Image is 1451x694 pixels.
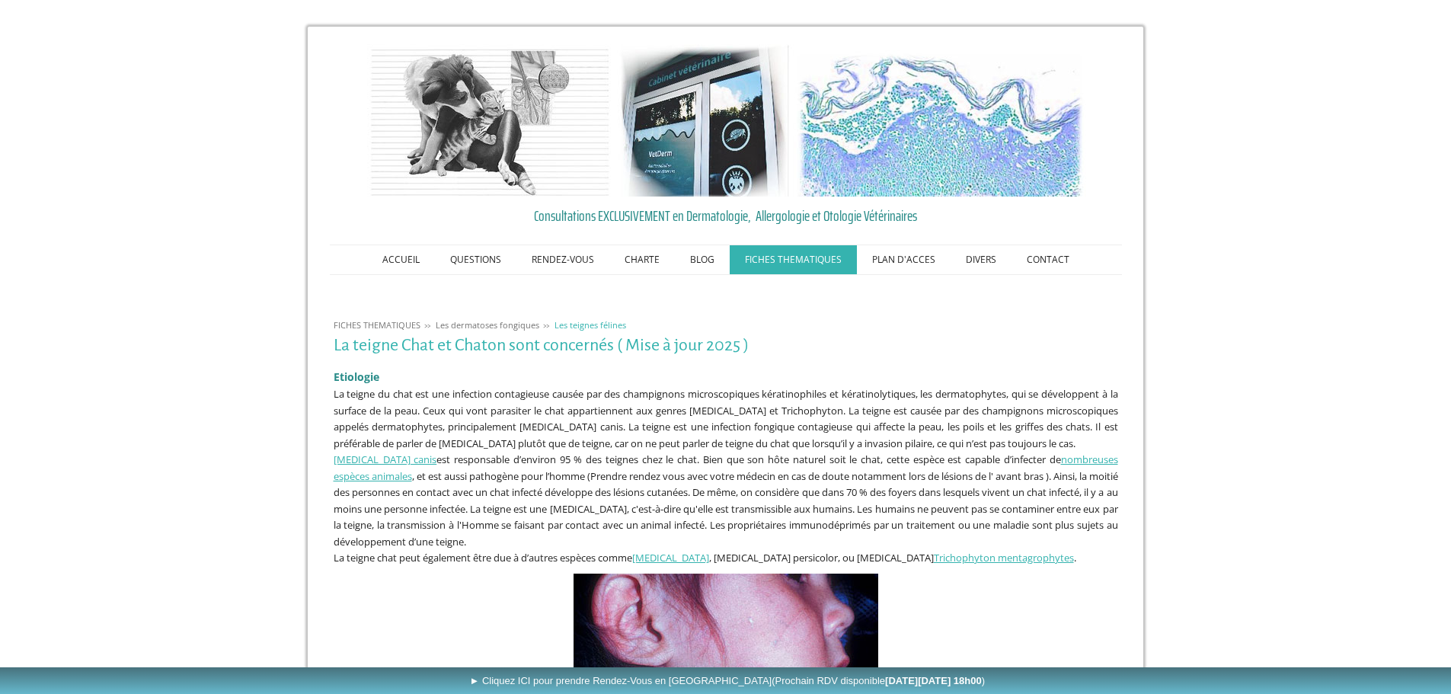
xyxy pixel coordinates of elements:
span: Les teignes félines [555,319,626,331]
span: La teigne chat peut également être due à d’autres espèces comme , [MEDICAL_DATA] persicolor, ou [... [334,551,1076,564]
a: Consultations EXCLUSIVEMENT en Dermatologie, Allergologie et Otologie Vétérinaires [334,204,1118,227]
a: CONTACT [1012,245,1085,274]
h1: La teigne Chat et Chaton sont concernés ( Mise à jour 2025 ) [334,336,1118,355]
a: DIVERS [951,245,1012,274]
span: Les dermatoses fongiques [436,319,539,331]
a: [MEDICAL_DATA] canis [334,453,437,466]
a: [MEDICAL_DATA] [632,551,709,564]
a: FICHES THEMATIQUES [330,319,424,331]
a: RENDEZ-VOUS [516,245,609,274]
a: CHARTE [609,245,675,274]
a: ACCUEIL [367,245,435,274]
span: La teigne du chat est une infection contagieuse causée par des champignons microscopiques kératin... [334,387,1118,450]
a: Les teignes félines [551,319,630,331]
span: FICHES THEMATIQUES [334,319,420,331]
a: Trichophyton mentagrophytes [934,551,1074,564]
a: FICHES THEMATIQUES [730,245,857,274]
b: [DATE][DATE] 18h00 [885,675,982,686]
a: BLOG [675,245,730,274]
span: est responsable d’environ 95 % des teignes chez le chat. Bien que son hôte naturel soit le chat, ... [334,453,1118,548]
a: nombreuses espèces animales [334,453,1118,483]
span: ► Cliquez ICI pour prendre Rendez-Vous en [GEOGRAPHIC_DATA] [469,675,985,686]
a: Les dermatoses fongiques [432,319,543,331]
a: PLAN D'ACCES [857,245,951,274]
a: QUESTIONS [435,245,516,274]
span: (Prochain RDV disponible ) [772,675,985,686]
span: Etiologie [334,369,379,384]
